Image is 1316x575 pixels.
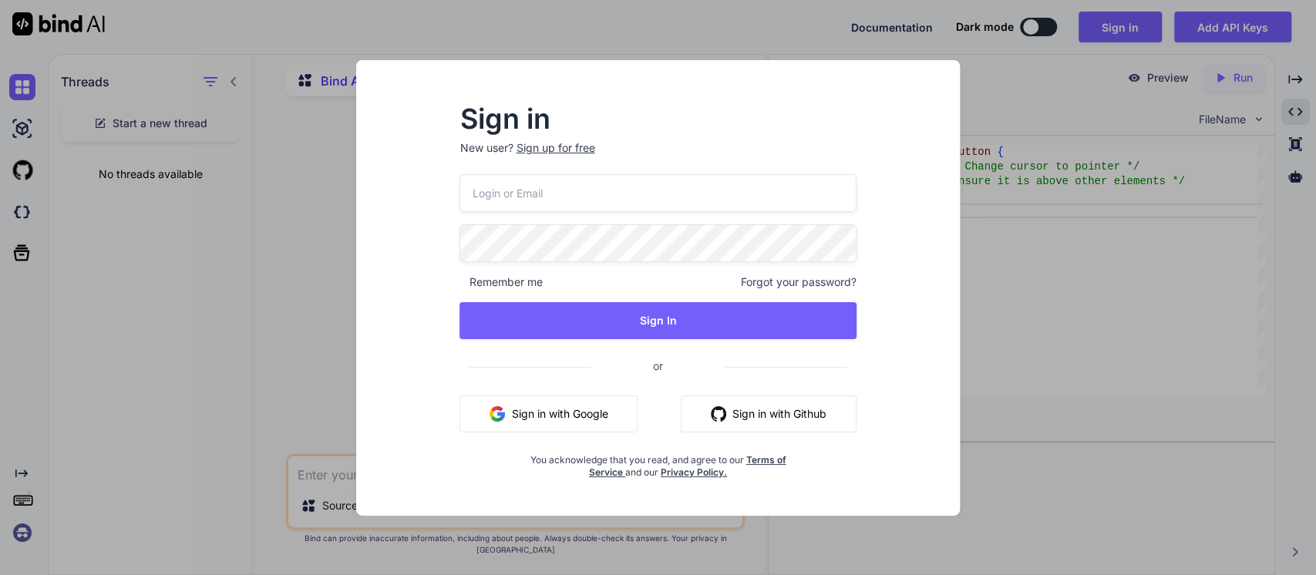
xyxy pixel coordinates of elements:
[459,106,856,131] h2: Sign in
[661,466,727,478] a: Privacy Policy.
[741,274,857,290] span: Forgot your password?
[459,302,856,339] button: Sign In
[459,140,856,174] p: New user?
[681,395,857,432] button: Sign in with Github
[459,174,856,212] input: Login or Email
[459,274,542,290] span: Remember me
[516,140,594,156] div: Sign up for free
[589,454,786,478] a: Terms of Service
[459,395,638,432] button: Sign in with Google
[591,347,725,385] span: or
[526,445,790,479] div: You acknowledge that you read, and agree to our and our
[490,406,505,422] img: google
[711,406,726,422] img: github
